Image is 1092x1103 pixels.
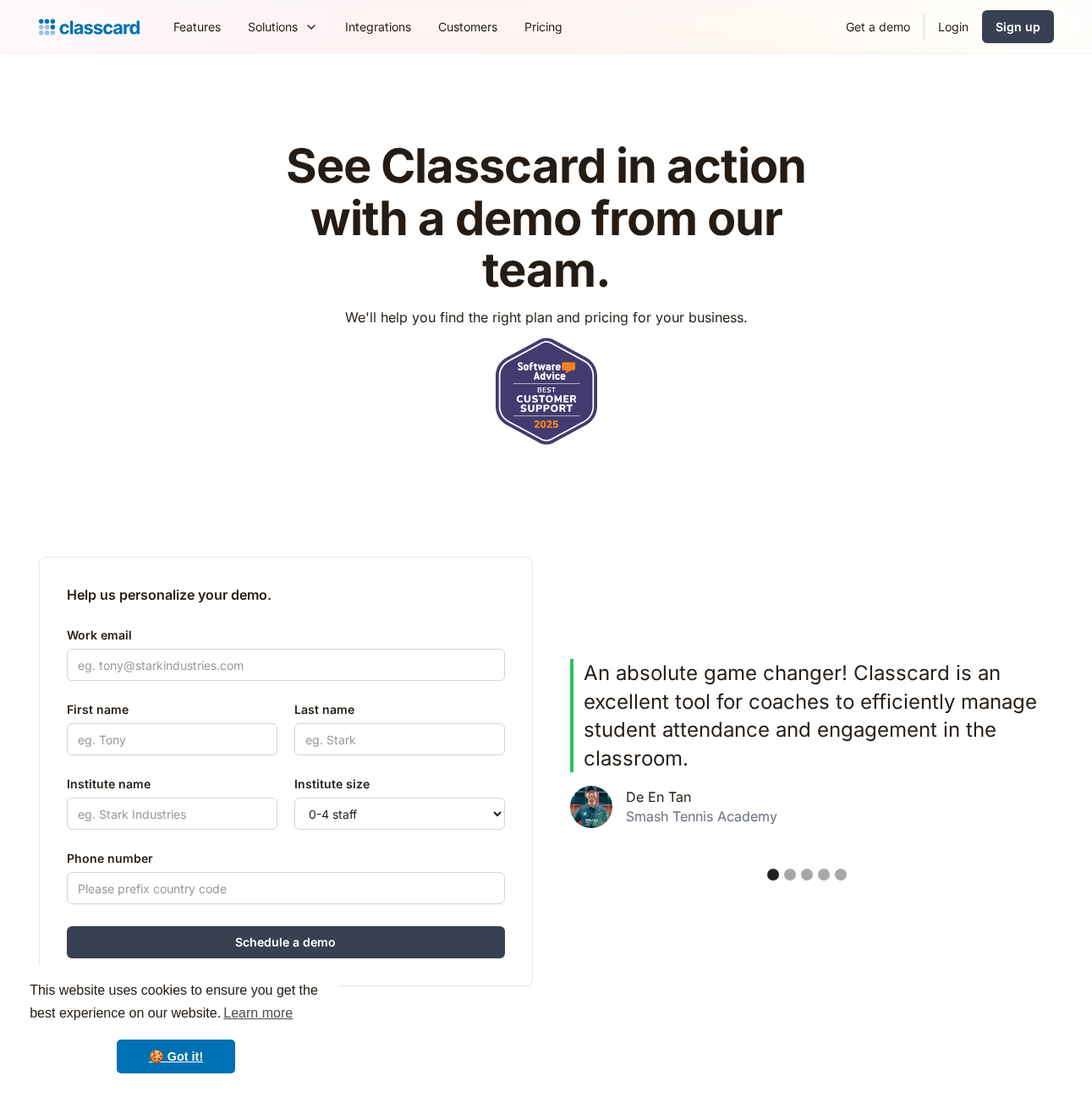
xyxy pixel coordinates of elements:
[511,8,576,46] a: Pricing
[14,964,338,1089] div: cookieconsent
[67,625,505,645] label: Work email
[67,798,277,830] input: eg. Stark Industries
[560,649,1054,894] div: carousel
[584,659,1044,772] p: An absolute game changer! Classcard is an excellent tool for coaches to efficiently manage studen...
[818,869,830,881] div: Show slide 4 of 5
[801,869,813,881] div: Show slide 3 of 5
[67,700,277,720] label: First name
[67,649,505,681] input: eg. tony@starkindustries.com
[996,18,1040,36] div: Sign up
[982,10,1054,43] a: Sign up
[626,809,777,825] div: Smash Tennis Academy
[835,869,847,881] div: Show slide 5 of 5
[117,1040,235,1073] a: dismiss cookie message
[767,869,779,881] div: Show slide 1 of 5
[294,700,505,720] label: Last name
[784,869,796,881] div: Show slide 2 of 5
[221,1001,295,1026] a: learn more about cookies
[332,8,425,46] a: Integrations
[286,137,806,299] strong: See Classcard in action with a demo from our team.
[67,618,505,958] form: Contact Form
[30,980,322,1026] span: This website uses cookies to ensure you get the best experience on our website.
[626,789,691,805] div: De En Tan
[248,18,298,36] div: Solutions
[570,659,1044,855] div: 1 of 5
[67,848,505,869] label: Phone number
[67,926,505,958] input: Schedule a demo
[925,8,982,46] a: Login
[67,723,277,755] input: eg. Tony
[294,774,505,794] label: Institute size
[67,872,505,904] input: Please prefix country code
[160,8,234,46] a: Features
[832,8,924,46] a: Get a demo
[294,723,505,755] input: eg. Stark
[234,8,332,46] div: Solutions
[345,307,748,327] p: We'll help you find the right plan and pricing for your business.
[425,8,511,46] a: Customers
[67,774,277,794] label: Institute name
[39,15,140,39] a: home
[67,584,505,605] h2: Help us personalize your demo.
